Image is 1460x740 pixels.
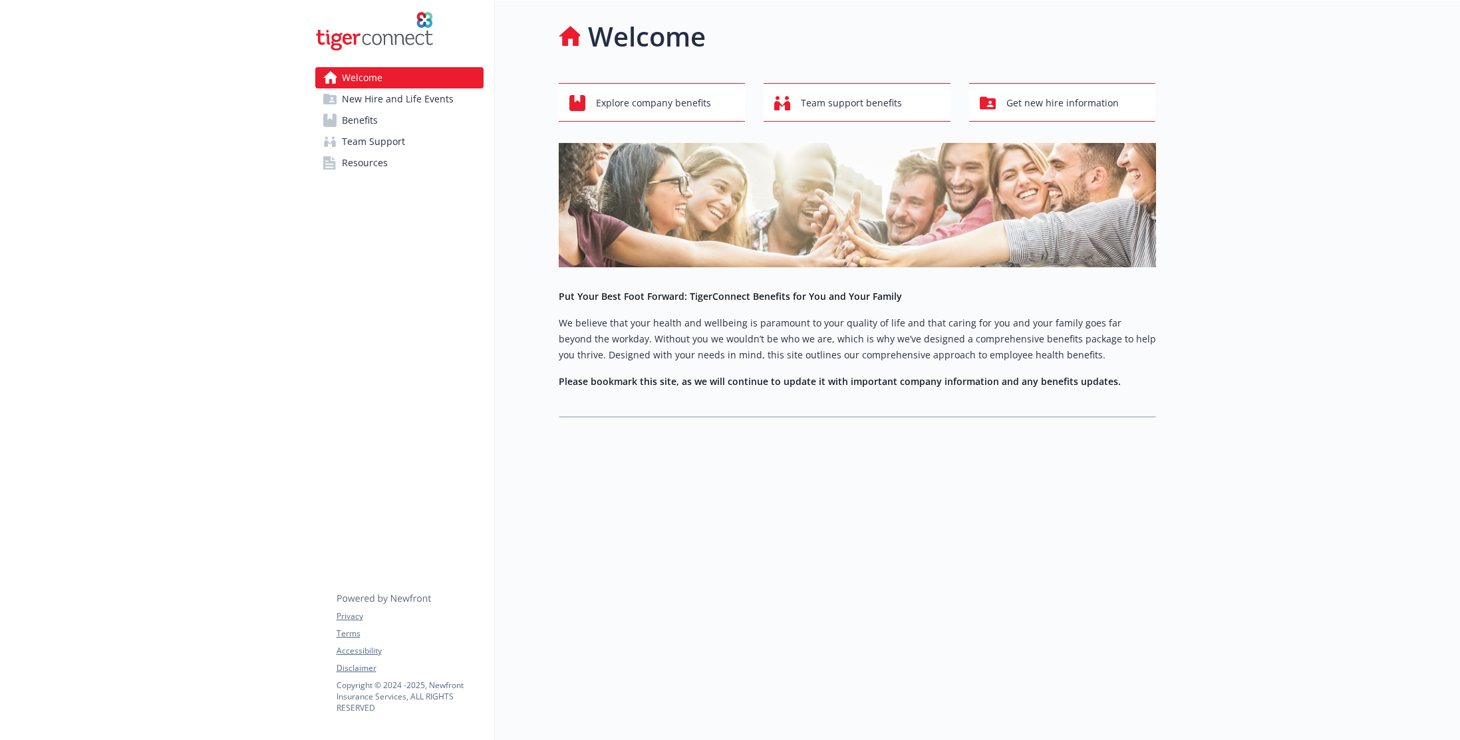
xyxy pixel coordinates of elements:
a: Privacy [337,610,483,622]
span: Resources [342,152,388,174]
span: Get new hire information [1006,90,1119,116]
span: Benefits [342,110,378,131]
img: overview page banner [559,143,1156,267]
h1: Welcome [588,17,706,57]
p: Copyright © 2024 - 2025 , Newfront Insurance Services, ALL RIGHTS RESERVED [337,679,483,713]
a: Terms [337,628,483,640]
span: Team Support [342,131,405,152]
button: Get new hire information [969,83,1156,122]
span: Team support benefits [801,90,902,116]
a: Welcome [315,67,484,88]
span: Explore company benefits [596,90,711,116]
a: New Hire and Life Events [315,88,484,110]
a: Resources [315,152,484,174]
span: New Hire and Life Events [342,88,454,110]
a: Team Support [315,131,484,152]
a: Accessibility [337,645,483,657]
button: Explore company benefits [559,83,746,122]
strong: Please bookmark this site, as we will continue to update it with important company information an... [559,375,1121,388]
p: We believe that your health and wellbeing is paramount to your quality of life and that caring fo... [559,315,1156,363]
button: Team support benefits [764,83,950,122]
strong: Put Your Best Foot Forward: TigerConnect Benefits for You and Your Family [559,290,902,303]
span: Welcome [342,67,382,88]
a: Benefits [315,110,484,131]
a: Disclaimer [337,662,483,674]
